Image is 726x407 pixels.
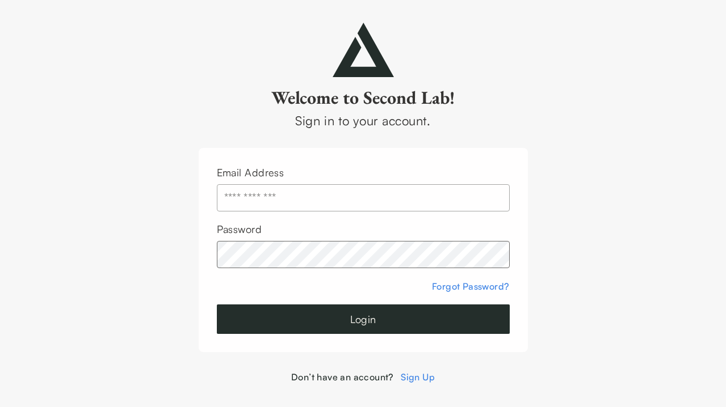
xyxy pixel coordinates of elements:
[432,281,509,292] a: Forgot Password?
[401,371,435,383] a: Sign Up
[199,86,528,109] h2: Welcome to Second Lab!
[199,370,528,384] div: Don’t have an account?
[333,23,394,77] img: secondlab-logo
[217,304,510,334] button: Login
[217,223,262,235] label: Password
[199,111,528,130] div: Sign in to your account.
[217,166,284,179] label: Email Address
